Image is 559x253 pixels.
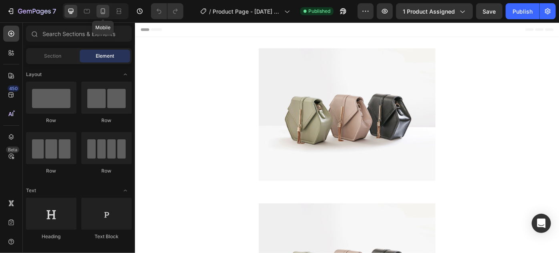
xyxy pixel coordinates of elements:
span: Product Page - [DATE] 22:38:08 [213,7,281,16]
span: Element [96,52,114,60]
button: 1 product assigned [396,3,473,19]
button: 7 [3,3,60,19]
span: Published [308,8,330,15]
span: Toggle open [119,68,132,81]
span: Toggle open [119,184,132,197]
div: Beta [6,147,19,153]
div: Publish [513,7,533,16]
div: Row [81,117,132,124]
div: Row [26,167,76,175]
div: Open Intercom Messenger [532,214,551,233]
iframe: Design area [135,22,559,253]
input: Search Sections & Elements [26,26,132,42]
span: Text [26,187,36,194]
div: Undo/Redo [151,3,183,19]
button: Publish [506,3,539,19]
div: Text Block [81,233,132,240]
div: Row [26,117,76,124]
button: Save [476,3,503,19]
p: 7 [52,6,56,16]
span: 1 product assigned [403,7,455,16]
span: Section [44,52,62,60]
span: Save [483,8,496,15]
span: Layout [26,71,42,78]
span: / [209,7,211,16]
div: 450 [8,85,19,92]
div: Row [81,167,132,175]
div: Heading [26,233,76,240]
